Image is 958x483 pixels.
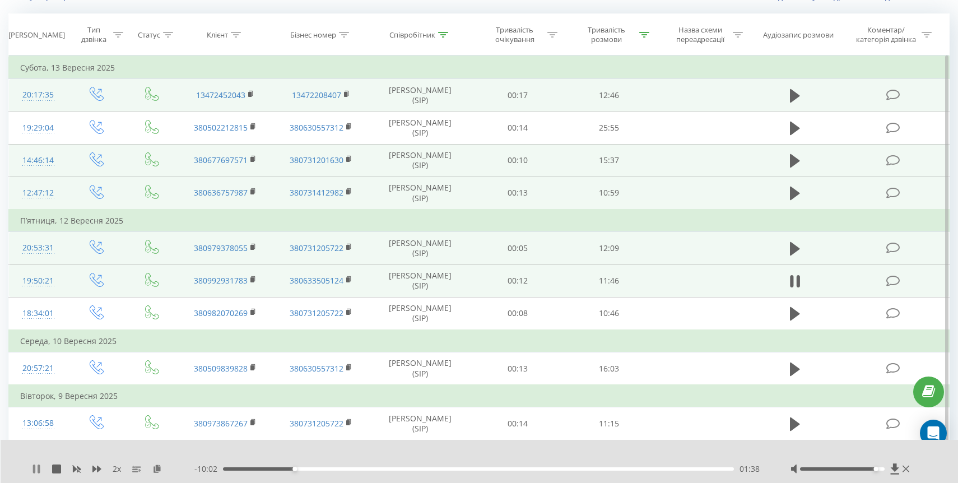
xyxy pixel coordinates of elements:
td: 00:12 [472,264,564,297]
div: 20:17:35 [20,84,56,106]
div: [PERSON_NAME] [8,30,65,40]
div: 18:34:01 [20,303,56,324]
div: Тип дзвінка [77,25,110,44]
td: 12:46 [564,79,655,112]
div: Тривалість очікування [485,25,545,44]
td: П’ятниця, 12 Вересня 2025 [9,210,950,232]
div: 12:47:12 [20,182,56,204]
td: [PERSON_NAME] (SIP) [369,264,472,297]
a: 380731205722 [290,243,343,253]
a: 380630557312 [290,122,343,133]
td: Вівторок, 9 Вересня 2025 [9,385,950,407]
td: [PERSON_NAME] (SIP) [369,112,472,144]
a: 380992931783 [194,275,248,286]
td: 00:14 [472,112,564,144]
td: 00:08 [472,297,564,330]
a: 380731201630 [290,155,343,165]
a: 380633505124 [290,275,343,286]
td: Середа, 10 Вересня 2025 [9,330,950,352]
td: 25:55 [564,112,655,144]
td: [PERSON_NAME] (SIP) [369,232,472,264]
td: 11:15 [564,407,655,440]
div: 14:46:14 [20,150,56,171]
td: [PERSON_NAME] (SIP) [369,177,472,210]
div: Коментар/категорія дзвінка [853,25,919,44]
td: 00:17 [472,79,564,112]
div: 19:29:04 [20,117,56,139]
a: 13472208407 [292,90,341,100]
td: [PERSON_NAME] (SIP) [369,352,472,386]
td: 10:59 [564,177,655,210]
a: 380731205722 [290,418,343,429]
a: 380982070269 [194,308,248,318]
td: Субота, 13 Вересня 2025 [9,57,950,79]
div: Статус [138,30,160,40]
td: [PERSON_NAME] (SIP) [369,297,472,330]
td: [PERSON_NAME] (SIP) [369,407,472,440]
td: 15:37 [564,144,655,177]
td: 00:10 [472,144,564,177]
a: 380509839828 [194,363,248,374]
td: 00:13 [472,177,564,210]
a: 380973867267 [194,418,248,429]
div: 19:50:21 [20,270,56,292]
span: - 10:02 [194,463,223,475]
td: 00:14 [472,407,564,440]
div: 20:57:21 [20,357,56,379]
td: 11:46 [564,264,655,297]
div: Accessibility label [292,467,297,471]
a: 13472452043 [196,90,245,100]
div: Аудіозапис розмови [763,30,834,40]
span: 2 x [113,463,121,475]
div: Назва схеми переадресації [670,25,730,44]
a: 380731412982 [290,187,343,198]
td: 16:03 [564,352,655,386]
div: 20:53:31 [20,237,56,259]
td: [PERSON_NAME] (SIP) [369,144,472,177]
div: Open Intercom Messenger [920,420,947,447]
td: 00:05 [472,232,564,264]
td: 12:09 [564,232,655,264]
a: 380636757987 [194,187,248,198]
div: Тривалість розмови [576,25,636,44]
td: 10:46 [564,297,655,330]
div: Accessibility label [874,467,878,471]
div: Бізнес номер [290,30,336,40]
a: 380731205722 [290,308,343,318]
div: Клієнт [207,30,228,40]
td: 00:13 [472,352,564,386]
a: 380677697571 [194,155,248,165]
a: 380979378055 [194,243,248,253]
a: 380502212815 [194,122,248,133]
div: Співробітник [389,30,435,40]
div: 13:06:58 [20,412,56,434]
span: 01:38 [740,463,760,475]
a: 380630557312 [290,363,343,374]
td: [PERSON_NAME] (SIP) [369,79,472,112]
